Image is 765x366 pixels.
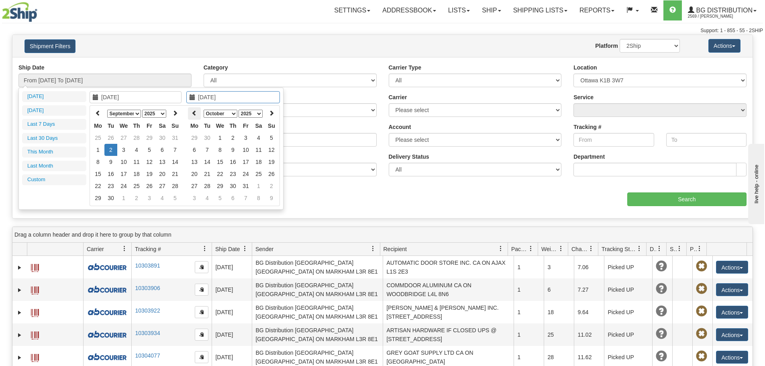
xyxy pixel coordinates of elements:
img: logo2569.jpg [2,2,37,22]
a: Tracking # filter column settings [198,242,212,256]
input: From [573,133,654,147]
span: Pickup Not Assigned [696,351,707,362]
td: 2 [104,144,117,156]
div: Support: 1 - 855 - 55 - 2SHIP [2,27,763,34]
span: Recipient [384,245,407,253]
a: Shipment Issues filter column settings [673,242,686,256]
button: Actions [716,261,748,274]
a: Delivery Status filter column settings [653,242,666,256]
a: Ship [476,0,507,20]
a: Carrier filter column settings [118,242,131,256]
td: 1 [514,323,544,346]
span: Pickup Not Assigned [696,261,707,272]
td: 7.27 [574,278,604,301]
span: Unknown [656,283,667,294]
span: Pickup Status [690,245,697,253]
a: 10303891 [135,262,160,269]
span: Unknown [656,261,667,272]
td: 8 [92,156,104,168]
a: Label [31,283,39,296]
span: Shipment Issues [670,245,677,253]
a: Packages filter column settings [524,242,538,256]
td: 20 [188,168,201,180]
span: Delivery Status [650,245,657,253]
td: Picked UP [604,301,652,323]
td: 30 [226,180,239,192]
label: Location [573,63,597,72]
a: Label [31,305,39,318]
td: 6 [188,144,201,156]
button: Actions [716,283,748,296]
td: 9.64 [574,301,604,323]
td: 23 [226,168,239,180]
td: 4 [252,132,265,144]
td: 30 [201,132,214,144]
img: 10087 - A&B Courier [87,307,128,317]
a: Pickup Status filter column settings [693,242,706,256]
th: We [117,120,130,132]
td: Picked UP [604,323,652,346]
span: Tracking # [135,245,161,253]
td: 3 [143,192,156,204]
span: Ship Date [215,245,240,253]
td: BG Distribution [GEOGRAPHIC_DATA] [GEOGRAPHIC_DATA] ON MARKHAM L3R 8E1 [252,323,383,346]
th: Sa [156,120,169,132]
td: 18 [252,156,265,168]
a: Charge filter column settings [584,242,598,256]
td: ARTISAN HARDWARE IF CLOSED UPS @ [STREET_ADDRESS] [383,323,514,346]
button: Actions [716,328,748,341]
label: Service [573,93,594,101]
a: Label [31,328,39,341]
a: Tracking Status filter column settings [632,242,646,256]
span: Pickup Not Assigned [696,283,707,294]
a: Expand [16,354,24,362]
td: 4 [156,192,169,204]
td: 6 [156,144,169,156]
th: Fr [239,120,252,132]
a: Label [31,260,39,273]
td: [DATE] [212,323,252,346]
td: 27 [117,132,130,144]
td: 29 [92,192,104,204]
a: Reports [573,0,620,20]
td: 17 [239,156,252,168]
li: Last 7 Days [22,119,86,130]
td: 7.06 [574,256,604,278]
td: [DATE] [212,256,252,278]
a: 10303906 [135,285,160,291]
label: Department [573,153,605,161]
td: 18 [130,168,143,180]
td: 1 [92,144,104,156]
img: 10087 - A&B Courier [87,352,128,362]
td: 2 [130,192,143,204]
td: 19 [265,156,278,168]
button: Actions [716,351,748,364]
td: 22 [92,180,104,192]
td: 9 [265,192,278,204]
td: 24 [117,180,130,192]
td: 15 [214,156,226,168]
a: Shipping lists [507,0,573,20]
button: Copy to clipboard [195,329,208,341]
td: 9 [226,144,239,156]
div: grid grouping header [12,227,753,243]
label: Ship Date [18,63,45,72]
button: Copy to clipboard [195,306,208,318]
input: Search [627,192,747,206]
td: 4 [130,144,143,156]
td: 27 [156,180,169,192]
td: 3 [544,256,574,278]
span: BG Distribution [694,7,753,14]
img: 10087 - A&B Courier [87,262,128,272]
a: 10304077 [135,352,160,359]
td: 30 [104,192,117,204]
td: Picked UP [604,278,652,301]
li: [DATE] [22,91,86,102]
span: Pickup Not Assigned [696,306,707,317]
td: 25 [130,180,143,192]
a: Ship Date filter column settings [238,242,252,256]
span: Unknown [656,306,667,317]
td: 2 [226,132,239,144]
label: Category [204,63,228,72]
span: Unknown [656,328,667,339]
